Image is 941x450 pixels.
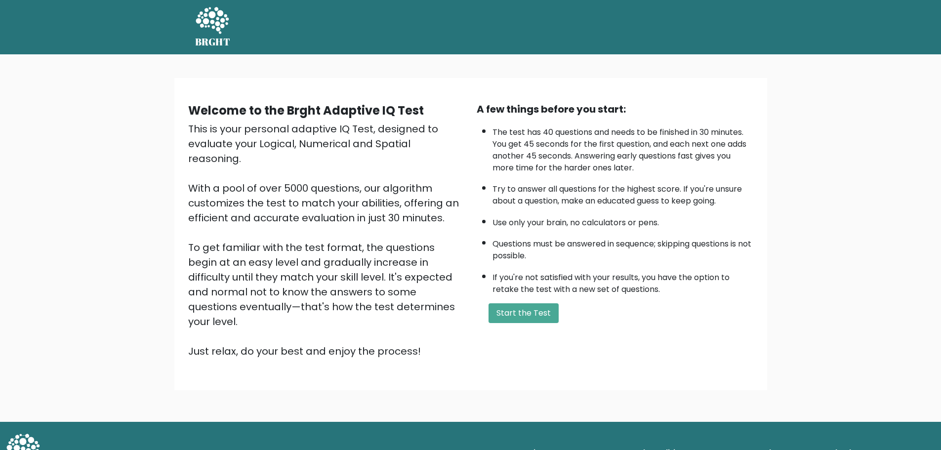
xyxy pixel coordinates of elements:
[492,122,753,174] li: The test has 40 questions and needs to be finished in 30 minutes. You get 45 seconds for the firs...
[195,4,231,50] a: BRGHT
[489,303,559,323] button: Start the Test
[477,102,753,117] div: A few things before you start:
[195,36,231,48] h5: BRGHT
[492,233,753,262] li: Questions must be answered in sequence; skipping questions is not possible.
[188,102,424,119] b: Welcome to the Brght Adaptive IQ Test
[492,267,753,295] li: If you're not satisfied with your results, you have the option to retake the test with a new set ...
[492,212,753,229] li: Use only your brain, no calculators or pens.
[492,178,753,207] li: Try to answer all questions for the highest score. If you're unsure about a question, make an edu...
[188,122,465,359] div: This is your personal adaptive IQ Test, designed to evaluate your Logical, Numerical and Spatial ...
